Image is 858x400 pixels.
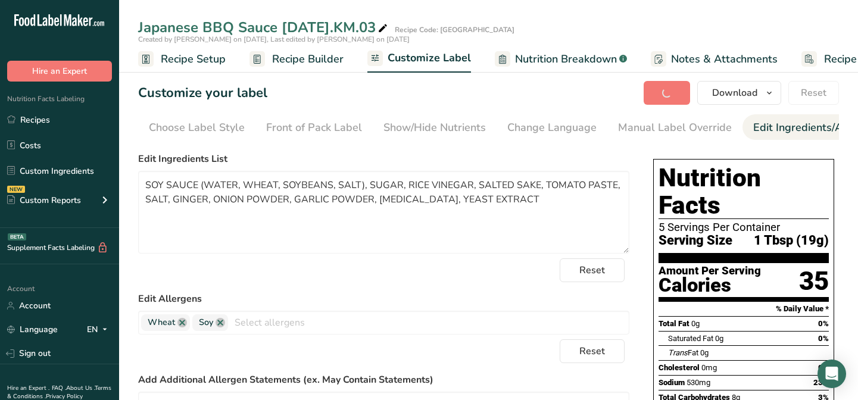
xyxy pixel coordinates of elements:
[395,24,514,35] div: Recipe Code: [GEOGRAPHIC_DATA]
[659,319,689,328] span: Total Fat
[367,45,471,73] a: Customize Label
[228,313,629,332] input: Select allergens
[87,323,112,337] div: EN
[659,221,829,233] div: 5 Servings Per Container
[651,46,778,73] a: Notes & Attachments
[700,348,709,357] span: 0g
[66,384,95,392] a: About Us .
[507,120,597,136] div: Change Language
[383,120,486,136] div: Show/Hide Nutrients
[668,334,713,343] span: Saturated Fat
[659,277,761,294] div: Calories
[691,319,700,328] span: 0g
[712,86,757,100] span: Download
[579,344,605,358] span: Reset
[659,233,732,248] span: Serving Size
[671,51,778,67] span: Notes & Attachments
[149,120,245,136] div: Choose Label Style
[138,46,226,73] a: Recipe Setup
[199,316,213,329] span: Soy
[659,363,700,372] span: Cholesterol
[659,378,685,387] span: Sodium
[138,83,267,103] h1: Customize your label
[52,384,66,392] a: FAQ .
[788,81,839,105] button: Reset
[515,51,617,67] span: Nutrition Breakdown
[818,360,846,388] div: Open Intercom Messenger
[579,263,605,277] span: Reset
[813,378,829,387] span: 23%
[7,384,49,392] a: Hire an Expert .
[697,81,781,105] button: Download
[249,46,344,73] a: Recipe Builder
[668,348,688,357] i: Trans
[7,61,112,82] button: Hire an Expert
[138,373,629,387] label: Add Additional Allergen Statements (ex. May Contain Statements)
[148,316,175,329] span: Wheat
[161,51,226,67] span: Recipe Setup
[618,120,732,136] div: Manual Label Override
[560,339,625,363] button: Reset
[7,319,58,340] a: Language
[138,17,390,38] div: Japanese BBQ Sauce [DATE].KM.03
[668,348,698,357] span: Fat
[799,265,829,297] div: 35
[495,46,627,73] a: Nutrition Breakdown
[138,152,629,166] label: Edit Ingredients List
[7,194,81,207] div: Custom Reports
[138,292,629,306] label: Edit Allergens
[687,378,710,387] span: 530mg
[818,319,829,328] span: 0%
[659,265,761,277] div: Amount Per Serving
[272,51,344,67] span: Recipe Builder
[701,363,717,372] span: 0mg
[715,334,723,343] span: 0g
[8,233,26,240] div: BETA
[560,258,625,282] button: Reset
[754,233,829,248] span: 1 Tbsp (19g)
[7,186,25,193] div: NEW
[266,120,362,136] div: Front of Pack Label
[388,50,471,66] span: Customize Label
[801,86,826,100] span: Reset
[138,35,410,44] span: Created by [PERSON_NAME] on [DATE], Last edited by [PERSON_NAME] on [DATE]
[818,334,829,343] span: 0%
[659,164,829,219] h1: Nutrition Facts
[659,302,829,316] section: % Daily Value *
